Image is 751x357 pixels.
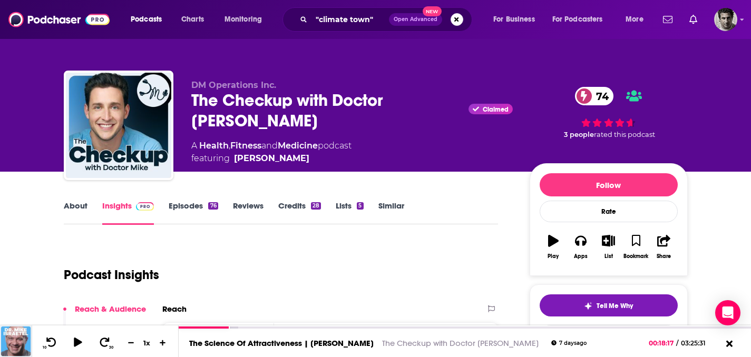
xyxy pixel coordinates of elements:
[174,11,210,28] a: Charts
[75,304,146,314] p: Reach & Audience
[102,201,154,225] a: InsightsPodchaser Pro
[530,80,688,146] div: 74 3 peoplerated this podcast
[191,152,352,165] span: featuring
[483,107,509,112] span: Claimed
[618,11,657,28] button: open menu
[486,11,548,28] button: open menu
[191,80,276,90] span: DM Operations Inc.
[714,8,737,31] img: User Profile
[678,339,716,347] span: 03:25:31
[540,201,678,222] div: Rate
[336,201,363,225] a: Lists5
[540,294,678,316] button: tell me why sparkleTell Me Why
[191,140,352,165] div: A podcast
[208,202,218,210] div: 76
[540,228,567,266] button: Play
[545,11,618,28] button: open menu
[8,9,110,29] img: Podchaser - Follow, Share and Rate Podcasts
[567,228,594,266] button: Apps
[138,339,156,347] div: 1 x
[189,338,374,348] a: The Science Of Attractiveness | [PERSON_NAME]
[548,253,559,260] div: Play
[199,141,229,151] a: Health
[311,11,389,28] input: Search podcasts, credits, & more...
[493,12,535,27] span: For Business
[649,339,676,347] span: 00:18:17
[597,302,633,310] span: Tell Me Why
[225,12,262,27] span: Monitoring
[685,11,701,28] a: Show notifications dropdown
[63,323,106,343] button: Content
[676,339,678,347] span: /
[551,340,587,346] div: 7 days ago
[95,336,115,350] button: 30
[66,73,171,178] img: The Checkup with Doctor Mike
[43,345,46,350] span: 10
[378,201,404,225] a: Similar
[382,338,539,348] a: The Checkup with Doctor [PERSON_NAME]
[181,12,204,27] span: Charts
[123,11,175,28] button: open menu
[564,131,594,138] span: 3 people
[357,202,363,210] div: 5
[622,228,650,266] button: Bookmark
[131,12,162,27] span: Podcasts
[586,87,614,105] span: 74
[75,323,106,333] p: Content
[261,141,278,151] span: and
[162,304,187,314] h2: Reach
[423,6,442,16] span: New
[540,173,678,196] button: Follow
[311,202,321,210] div: 28
[233,201,264,225] a: Reviews
[169,201,218,225] a: Episodes76
[64,201,87,225] a: About
[715,300,740,325] div: Open Intercom Messenger
[604,253,613,260] div: List
[136,202,154,211] img: Podchaser Pro
[623,253,648,260] div: Bookmark
[657,253,671,260] div: Share
[234,152,309,165] a: Dr. Mikhail Varshavski
[229,141,230,151] span: ,
[552,12,603,27] span: For Podcasters
[574,253,588,260] div: Apps
[217,11,276,28] button: open menu
[594,228,622,266] button: List
[659,11,677,28] a: Show notifications dropdown
[230,141,261,151] a: Fitness
[292,7,482,32] div: Search podcasts, credits, & more...
[394,17,437,22] span: Open Advanced
[109,345,113,350] span: 30
[278,141,318,151] a: Medicine
[714,8,737,31] span: Logged in as GaryR
[575,87,614,105] a: 74
[584,302,592,310] img: tell me why sparkle
[63,304,146,323] button: Reach & Audience
[278,201,321,225] a: Credits28
[626,12,643,27] span: More
[714,8,737,31] button: Show profile menu
[650,228,677,266] button: Share
[594,131,655,138] span: rated this podcast
[389,13,442,26] button: Open AdvancedNew
[41,336,61,350] button: 10
[64,267,159,283] h1: Podcast Insights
